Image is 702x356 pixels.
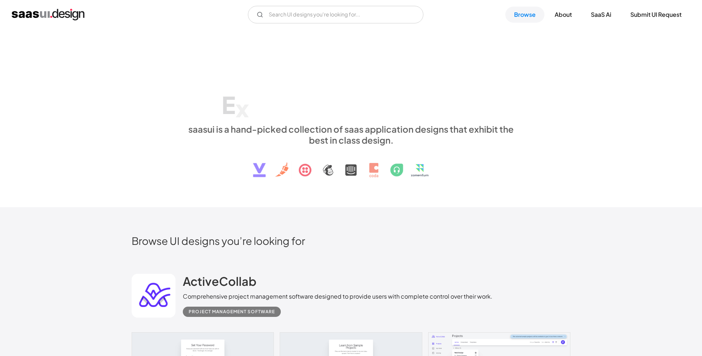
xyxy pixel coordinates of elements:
[189,307,275,316] div: Project Management Software
[235,94,249,122] div: x
[248,6,423,23] form: Email Form
[248,6,423,23] input: Search UI designs you're looking for...
[505,7,544,23] a: Browse
[183,60,519,116] h1: Explore SaaS UI design patterns & interactions.
[132,234,570,247] h2: Browse UI designs you’re looking for
[183,292,492,301] div: Comprehensive project management software designed to provide users with complete control over th...
[12,9,84,20] a: home
[183,274,256,292] a: ActiveCollab
[222,91,235,119] div: E
[546,7,581,23] a: About
[183,274,256,288] h2: ActiveCollab
[582,7,620,23] a: SaaS Ai
[183,124,519,145] div: saasui is a hand-picked collection of saas application designs that exhibit the best in class des...
[240,145,462,183] img: text, icon, saas logo
[622,7,690,23] a: Submit UI Request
